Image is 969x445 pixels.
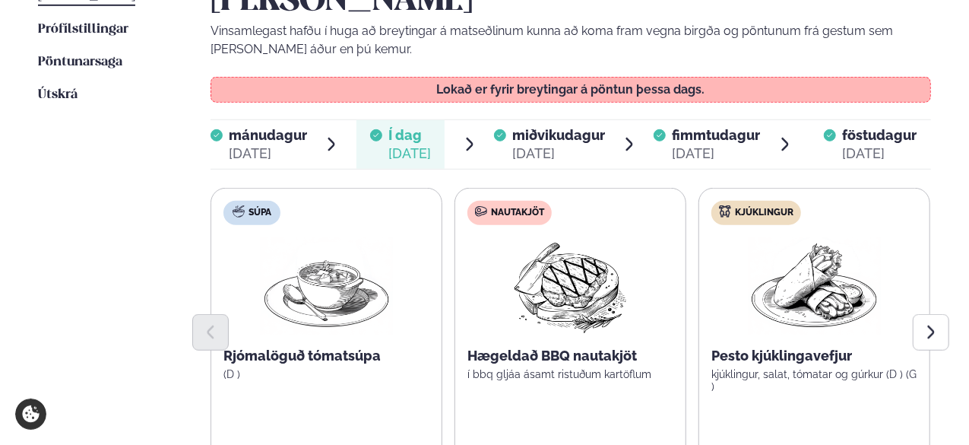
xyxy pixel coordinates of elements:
[223,368,429,380] p: (D )
[38,53,122,72] a: Pöntunarsaga
[249,207,271,219] span: Súpa
[672,145,760,163] div: [DATE]
[260,237,394,335] img: Soup.png
[192,314,229,351] button: Previous slide
[719,205,731,218] img: chicken.svg
[475,205,487,218] img: beef.svg
[388,145,431,163] div: [DATE]
[512,127,605,143] span: miðvikudagur
[388,126,431,145] span: Í dag
[711,368,917,393] p: kjúklingur, salat, tómatar og gúrkur (D ) (G )
[467,347,673,365] p: Hægeldað BBQ nautakjöt
[711,347,917,365] p: Pesto kjúklingavefjur
[913,314,949,351] button: Next slide
[467,368,673,380] p: í bbq gljáa ásamt ristuðum kartöflum
[38,88,78,101] span: Útskrá
[672,127,760,143] span: fimmtudagur
[38,86,78,104] a: Útskrá
[226,84,915,96] p: Lokað er fyrir breytingar á pöntun þessa dags.
[211,22,931,59] p: Vinsamlegast hafðu í huga að breytingar á matseðlinum kunna að koma fram vegna birgða og pöntunum...
[38,56,122,68] span: Pöntunarsaga
[842,127,917,143] span: föstudagur
[491,207,544,219] span: Nautakjöt
[38,21,128,39] a: Prófílstillingar
[15,399,46,430] a: Cookie settings
[229,145,307,163] div: [DATE]
[748,237,882,335] img: Wraps.png
[735,207,793,219] span: Kjúklingur
[842,145,917,163] div: [DATE]
[512,145,605,163] div: [DATE]
[229,127,307,143] span: mánudagur
[38,23,128,36] span: Prófílstillingar
[223,347,429,365] p: Rjómalöguð tómatsúpa
[503,237,638,335] img: Beef-Meat.png
[233,205,245,218] img: soup.svg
